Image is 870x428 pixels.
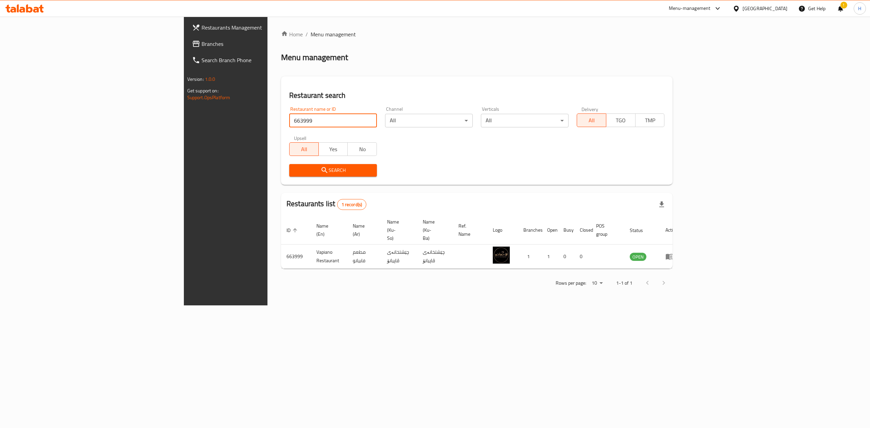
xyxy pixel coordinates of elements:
[286,226,299,234] span: ID
[187,93,230,102] a: Support.OpsPlatform
[638,115,662,125] span: TMP
[518,245,542,269] td: 1
[350,144,374,154] span: No
[616,279,632,287] p: 1-1 of 1
[321,144,345,154] span: Yes
[202,40,324,48] span: Branches
[202,23,324,32] span: Restaurants Management
[458,222,479,238] span: Ref. Name
[387,218,409,242] span: Name (Ku-So)
[347,245,382,269] td: مطعم فابيانو
[581,107,598,111] label: Delivery
[385,114,473,127] div: All
[281,216,683,269] table: enhanced table
[337,199,367,210] div: Total records count
[487,216,518,245] th: Logo
[609,115,633,125] span: TGO
[311,30,356,38] span: Menu management
[187,86,219,95] span: Get support on:
[289,164,377,177] button: Search
[493,247,510,264] img: Vapiano Restaurant
[630,253,646,261] span: OPEN
[295,166,371,175] span: Search
[660,216,683,245] th: Action
[669,4,711,13] div: Menu-management
[858,5,861,12] span: H
[423,218,445,242] span: Name (Ku-Ba)
[665,252,678,261] div: Menu
[589,278,605,288] div: Rows per page:
[574,245,591,269] td: 0
[743,5,787,12] div: [GEOGRAPHIC_DATA]
[294,136,307,140] label: Upsell
[337,201,366,208] span: 1 record(s)
[318,142,348,156] button: Yes
[286,199,366,210] h2: Restaurants list
[187,36,329,52] a: Branches
[353,222,373,238] span: Name (Ar)
[558,216,574,245] th: Busy
[316,222,339,238] span: Name (En)
[417,245,453,269] td: چێشتخانەی ڤاپیانۆ
[289,114,377,127] input: Search for restaurant name or ID..
[574,216,591,245] th: Closed
[558,245,574,269] td: 0
[577,113,606,127] button: All
[580,115,604,125] span: All
[654,196,670,213] div: Export file
[289,142,319,156] button: All
[596,222,616,238] span: POS group
[635,113,665,127] button: TMP
[311,245,347,269] td: Vapiano Restaurant
[187,52,329,68] a: Search Branch Phone
[630,226,652,234] span: Status
[382,245,417,269] td: چێشتخانەی ڤاپیانۆ
[187,19,329,36] a: Restaurants Management
[202,56,324,64] span: Search Branch Phone
[347,142,377,156] button: No
[289,90,664,101] h2: Restaurant search
[542,216,558,245] th: Open
[205,75,215,84] span: 1.0.0
[542,245,558,269] td: 1
[281,30,673,38] nav: breadcrumb
[518,216,542,245] th: Branches
[556,279,586,287] p: Rows per page:
[606,113,636,127] button: TGO
[481,114,569,127] div: All
[187,75,204,84] span: Version:
[292,144,316,154] span: All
